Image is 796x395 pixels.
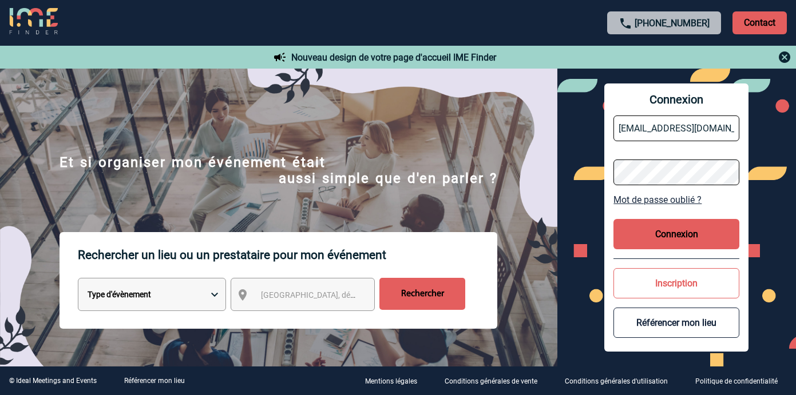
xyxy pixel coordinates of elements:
[261,290,420,300] span: [GEOGRAPHIC_DATA], département, région...
[613,268,739,298] button: Inscription
[435,376,556,386] a: Conditions générales de vente
[613,308,739,338] button: Référencer mon lieu
[686,376,796,386] a: Politique de confidentialité
[556,376,686,386] a: Conditions générales d'utilisation
[379,278,465,310] input: Rechercher
[613,219,739,249] button: Connexion
[613,93,739,106] span: Connexion
[613,115,739,141] input: Email *
[356,376,435,386] a: Mentions légales
[619,17,632,30] img: call-24-px.png
[78,232,497,278] p: Rechercher un lieu ou un prestataire pour mon événement
[9,377,97,385] div: © Ideal Meetings and Events
[124,377,185,385] a: Référencer mon lieu
[635,18,710,29] a: [PHONE_NUMBER]
[695,378,778,386] p: Politique de confidentialité
[365,378,417,386] p: Mentions légales
[732,11,787,34] p: Contact
[613,194,739,205] a: Mot de passe oublié ?
[445,378,537,386] p: Conditions générales de vente
[565,378,668,386] p: Conditions générales d'utilisation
